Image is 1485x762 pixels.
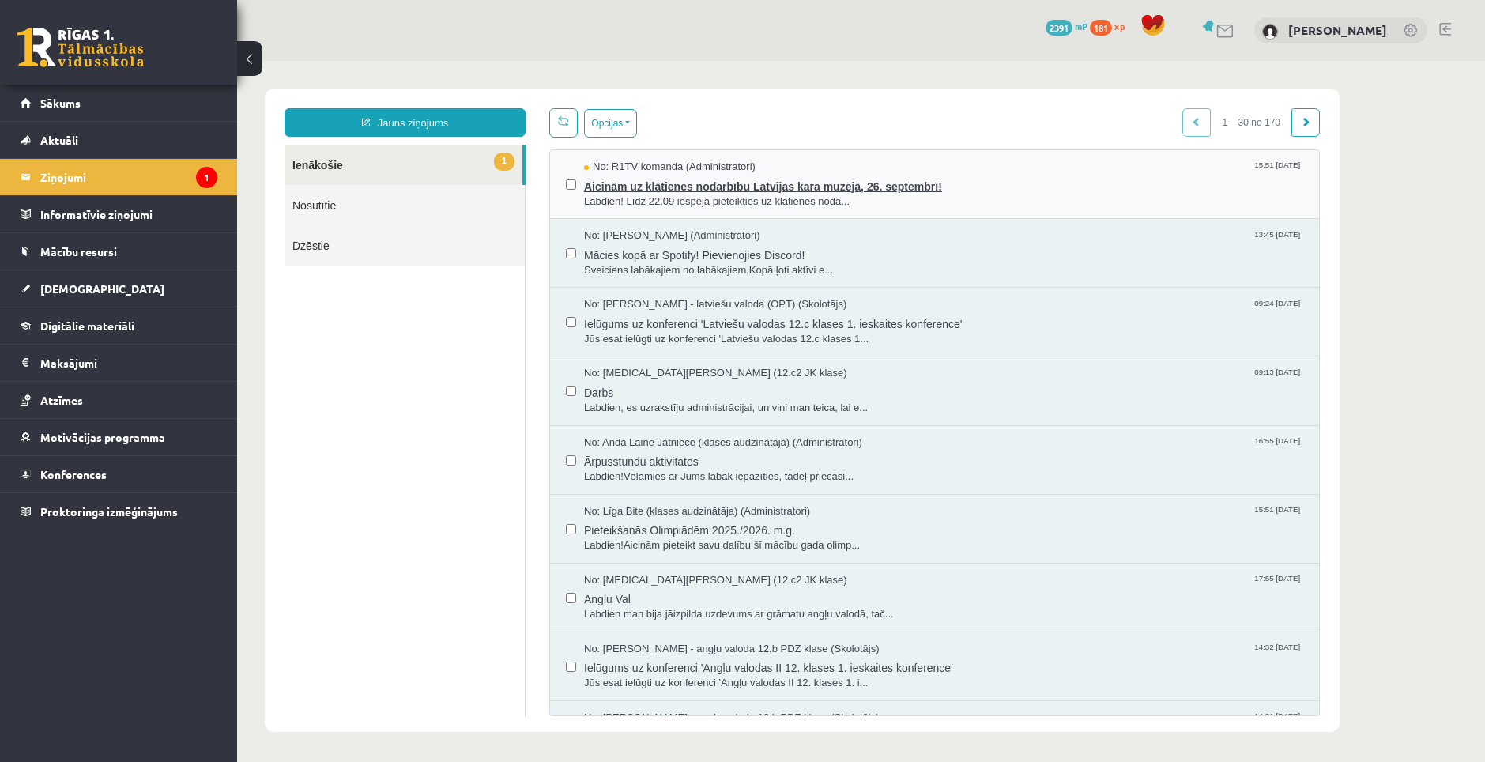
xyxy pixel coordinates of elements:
span: Mācību resursi [40,244,117,258]
span: Atzīmes [40,393,83,407]
span: Labdien! Līdz 22.09 iespēja pieteikties uz klātienes noda... [347,134,1066,149]
a: Mācību resursi [21,233,217,270]
span: Mācies kopā ar Spotify! Pievienojies Discord! [347,183,1066,202]
span: Aktuāli [40,133,78,147]
button: Opcijas [347,48,400,77]
span: No: [PERSON_NAME] - latviešu valoda (OPT) (Skolotājs) [347,236,609,251]
i: 1 [196,167,217,188]
span: No: Līga Bite (klases audzinātāja) (Administratori) [347,443,573,458]
a: 2391 mP [1046,20,1087,32]
span: 17:55 [DATE] [1014,512,1066,524]
a: No: Anda Laine Jātniece (klases audzinātāja) (Administratori) 16:55 [DATE] Ārpusstundu aktivitāte... [347,375,1066,424]
span: Labdien, es uzrakstīju administrācijai, un viņi man teica, lai e... [347,340,1066,355]
span: Labdien!Vēlamies ar Jums labāk iepazīties, tādēļ priecāsi... [347,409,1066,424]
a: Sākums [21,85,217,121]
legend: Informatīvie ziņojumi [40,196,217,232]
span: 09:13 [DATE] [1014,305,1066,317]
span: No: [PERSON_NAME] (Administratori) [347,168,523,183]
span: Ielūgums uz konferenci 'Angļu valodas II 12. klases 1. ieskaites konference' [347,595,1066,615]
span: Jūs esat ielūgti uz konferenci 'Latviešu valodas 12.c klases 1... [347,271,1066,286]
span: Ielūgums uz konferenci 'Latviešu valodas 12.c klases 1. ieskaites konference' [347,251,1066,271]
span: Aicinām uz klātienes nodarbību Latvijas kara muzejā, 26. septembrī! [347,114,1066,134]
a: Konferences [21,456,217,492]
span: 15:51 [DATE] [1014,99,1066,111]
span: Darbs [347,320,1066,340]
a: [PERSON_NAME] [1288,22,1387,38]
span: 13:45 [DATE] [1014,168,1066,179]
a: Nosūtītie [47,124,288,164]
span: Ārpusstundu aktivitātes [347,389,1066,409]
a: No: [MEDICAL_DATA][PERSON_NAME] (12.c2 JK klase) 09:13 [DATE] Darbs Labdien, es uzrakstīju admini... [347,305,1066,354]
span: 2391 [1046,20,1072,36]
img: Rauls Sakne [1262,24,1278,40]
span: 181 [1090,20,1112,36]
a: Maksājumi [21,345,217,381]
span: No: [MEDICAL_DATA][PERSON_NAME] (12.c2 JK klase) [347,512,610,527]
span: 16:55 [DATE] [1014,375,1066,387]
span: Motivācijas programma [40,430,165,444]
a: Atzīmes [21,382,217,418]
a: [DEMOGRAPHIC_DATA] [21,270,217,307]
span: [DEMOGRAPHIC_DATA] [40,281,164,296]
a: Motivācijas programma [21,419,217,455]
span: Jūs esat ielūgti uz konferenci 'Angļu valodas II 12. klases 1. i... [347,615,1066,630]
span: 14:32 [DATE] [1014,581,1066,593]
a: Proktoringa izmēģinājums [21,493,217,530]
a: No: [MEDICAL_DATA][PERSON_NAME] (12.c2 JK klase) 17:55 [DATE] Anglu Val Labdien man bija jāizpild... [347,512,1066,561]
a: Ziņojumi1 [21,159,217,195]
span: Sākums [40,96,81,110]
a: No: R1TV komanda (Administratori) 15:51 [DATE] Aicinām uz klātienes nodarbību Latvijas kara muzej... [347,99,1066,148]
span: No: Anda Laine Jātniece (klases audzinātāja) (Administratori) [347,375,625,390]
a: No: [PERSON_NAME] - angļu valoda 12.b PDZ klase (Skolotājs) 14:32 [DATE] Ielūgums uz konferenci '... [347,581,1066,630]
span: Sveiciens labākajiem no labākajiem,Kopā ļoti aktīvi e... [347,202,1066,217]
span: 09:24 [DATE] [1014,236,1066,248]
span: mP [1075,20,1087,32]
span: Pieteikšanās Olimpiādēm 2025./2026. m.g. [347,458,1066,477]
span: 15:51 [DATE] [1014,443,1066,455]
a: No: Līga Bite (klases audzinātāja) (Administratori) 15:51 [DATE] Pieteikšanās Olimpiādēm 2025./20... [347,443,1066,492]
a: 181 xp [1090,20,1133,32]
span: Digitālie materiāli [40,319,134,333]
span: Labdien!Aicinām pieteikt savu dalību šī mācību gada olimp... [347,477,1066,492]
a: Digitālie materiāli [21,307,217,344]
span: 14:31 [DATE] [1014,650,1066,662]
span: No: [PERSON_NAME] - angļu valoda 12.b PDZ klase (Skolotājs) [347,581,643,596]
span: 1 [257,92,277,110]
legend: Maksājumi [40,345,217,381]
a: Aktuāli [21,122,217,158]
span: No: [MEDICAL_DATA][PERSON_NAME] (12.c2 JK klase) [347,305,610,320]
a: No: [PERSON_NAME] (Administratori) 13:45 [DATE] Mācies kopā ar Spotify! Pievienojies Discord! Sve... [347,168,1066,217]
a: Jauns ziņojums [47,47,288,76]
span: Proktoringa izmēģinājums [40,504,178,519]
span: No: R1TV komanda (Administratori) [347,99,518,114]
span: Labdien man bija jāizpilda uzdevums ar grāmatu angļu valodā, tač... [347,546,1066,561]
legend: Ziņojumi [40,159,217,195]
a: Rīgas 1. Tālmācības vidusskola [17,28,144,67]
span: 1 – 30 no 170 [974,47,1055,76]
span: xp [1114,20,1125,32]
a: Informatīvie ziņojumi [21,196,217,232]
span: No: [PERSON_NAME] - angļu valoda 12.b PDZ klase (Skolotājs) [347,650,643,665]
a: No: [PERSON_NAME] - latviešu valoda (OPT) (Skolotājs) 09:24 [DATE] Ielūgums uz konferenci 'Latvie... [347,236,1066,285]
a: No: [PERSON_NAME] - angļu valoda 12.b PDZ klase (Skolotājs) 14:31 [DATE] [347,650,1066,699]
a: Dzēstie [47,164,288,205]
span: Konferences [40,467,107,481]
span: Anglu Val [347,526,1066,546]
a: 1Ienākošie [47,84,285,124]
